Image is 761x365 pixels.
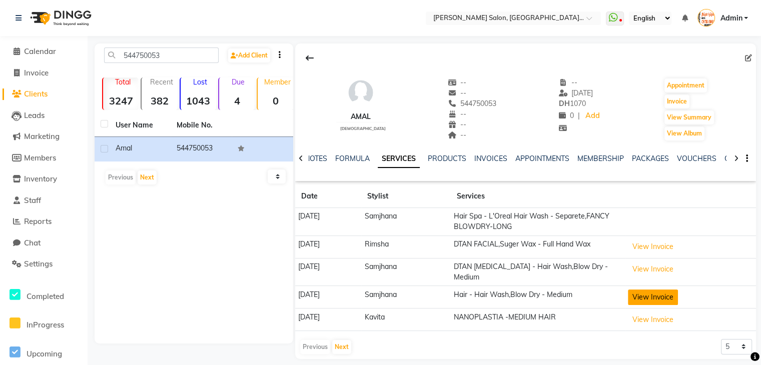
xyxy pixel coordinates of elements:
[664,94,689,108] button: Invoice
[515,154,569,163] a: APPOINTMENTS
[24,153,56,162] span: Members
[448,120,467,129] span: --
[378,150,420,168] a: SERVICES
[3,258,85,270] a: Settings
[228,48,270,62] a: Add Client
[628,312,678,327] button: View Invoice
[720,13,742,23] span: Admin
[558,78,577,87] span: --
[24,238,41,247] span: Chat
[332,340,351,354] button: Next
[450,235,625,258] td: DTAN FACIAL,Suger Wax - Full Hand Wax
[450,185,625,208] th: Services
[628,261,678,277] button: View Invoice
[103,94,139,107] strong: 3247
[24,195,41,205] span: Staff
[24,68,49,77] span: Invoice
[110,114,171,137] th: User Name
[3,131,85,142] a: Marketing
[361,308,450,331] td: Kavita
[577,154,624,163] a: MEMBERSHIP
[295,258,361,286] td: [DATE]
[299,48,320,67] div: Back to Client
[346,77,376,107] img: avatar
[632,154,669,163] a: PACKAGES
[428,154,466,163] a: PRODUCTS
[361,258,450,286] td: Samjhana
[185,77,216,86] p: Lost
[3,216,85,227] a: Reports
[677,154,716,163] a: VOUCHERS
[361,185,450,208] th: Stylist
[3,173,85,185] a: Inventory
[361,235,450,258] td: Rimsha
[171,137,232,161] td: 544750053
[361,208,450,236] td: Samjhana
[474,154,507,163] a: INVOICES
[577,110,579,121] span: |
[3,67,85,79] a: Invoice
[583,109,601,123] a: Add
[558,99,585,108] span: 1070
[295,208,361,236] td: [DATE]
[138,170,157,184] button: Next
[340,126,386,131] span: [DEMOGRAPHIC_DATA]
[24,216,52,226] span: Reports
[146,77,177,86] p: Recent
[24,174,57,183] span: Inventory
[295,235,361,258] td: [DATE]
[221,77,255,86] p: Due
[448,130,467,139] span: --
[104,47,219,63] input: Search by Name/Mobile/Email/Code
[361,286,450,308] td: Samjhana
[3,195,85,206] a: Staff
[27,349,62,358] span: Upcoming
[558,88,593,97] span: [DATE]
[3,46,85,57] a: Calendar
[295,286,361,308] td: [DATE]
[450,286,625,308] td: Hair - Hair Wash,Blow Dry - Medium
[27,320,64,329] span: InProgress
[26,4,94,32] img: logo
[450,208,625,236] td: Hair Spa - L'Oreal Hair Wash - Separete,FANCY BLOWDRY-LONG
[558,99,569,108] span: DH
[335,154,370,163] a: FORMULA
[558,111,573,120] span: 0
[450,258,625,286] td: DTAN [MEDICAL_DATA] - Hair Wash,Blow Dry - Medium
[24,110,45,120] span: Leads
[628,289,678,305] button: View Invoice
[24,259,53,268] span: Settings
[24,131,60,141] span: Marketing
[664,110,714,124] button: View Summary
[107,77,139,86] p: Total
[142,94,177,107] strong: 382
[258,94,293,107] strong: 0
[295,308,361,331] td: [DATE]
[697,9,715,26] img: Admin
[181,94,216,107] strong: 1043
[295,185,361,208] th: Date
[219,94,255,107] strong: 4
[3,237,85,249] a: Chat
[24,46,56,56] span: Calendar
[336,111,386,122] div: Amal
[664,126,704,140] button: View Album
[664,78,707,92] button: Appointment
[24,89,48,98] span: Clients
[27,291,64,301] span: Completed
[3,88,85,100] a: Clients
[448,109,467,118] span: --
[448,99,497,108] span: 544750053
[116,143,132,152] span: Amal
[3,110,85,121] a: Leads
[171,114,232,137] th: Mobile No.
[450,308,625,331] td: NANOPLASTIA -MEDIUM HAIR
[448,88,467,97] span: --
[628,239,678,254] button: View Invoice
[262,77,293,86] p: Member
[305,154,327,163] a: NOTES
[3,152,85,164] a: Members
[448,78,467,87] span: --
